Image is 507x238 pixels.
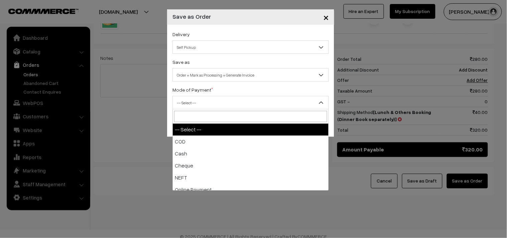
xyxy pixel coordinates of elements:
[173,172,329,184] li: NEFT
[173,136,329,148] li: COD
[318,7,334,27] button: Close
[173,41,329,53] span: Self Pickup
[173,160,329,172] li: Cheque
[172,86,213,93] label: Mode of Payment
[172,12,211,21] h4: Save as Order
[323,11,329,23] span: ×
[172,31,190,38] label: Delivery
[173,124,329,136] li: -- Select --
[172,68,329,82] span: Order + Mark as Processing + Generate Invoice
[172,40,329,54] span: Self Pickup
[172,96,329,109] span: -- Select --
[173,69,329,81] span: Order + Mark as Processing + Generate Invoice
[173,184,329,196] li: Online Payment
[173,148,329,160] li: Cash
[172,58,190,66] label: Save as
[173,97,329,109] span: -- Select --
